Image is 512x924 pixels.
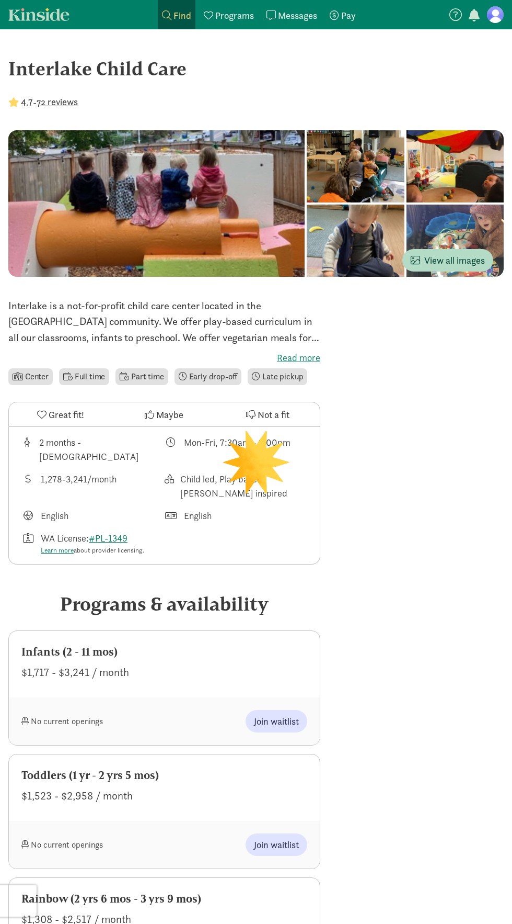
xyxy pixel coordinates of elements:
[184,509,212,523] div: English
[246,833,307,856] button: Join waitlist
[246,710,307,733] button: Join waitlist
[254,838,299,852] span: Join waitlist
[89,532,127,544] a: #PL-1349
[21,787,307,804] div: $1,523 - $2,958 / month
[9,402,112,426] button: Great fit!
[215,9,254,21] span: Programs
[21,710,165,733] div: No current openings
[8,298,320,345] p: Interlake is a not-for-profit child care center located in the [GEOGRAPHIC_DATA] community. We of...
[8,54,504,83] div: Interlake Child Care
[21,435,165,464] div: Age range for children that this provider cares for
[8,590,320,618] div: Programs & availability
[8,95,78,109] div: -
[180,472,308,500] div: Child led, Play based, [PERSON_NAME] inspired
[39,435,165,464] div: 2 months - [DEMOGRAPHIC_DATA]
[402,249,493,272] button: View all images
[41,531,144,556] div: WA License:
[21,531,165,556] div: License number
[258,408,289,422] span: Not a fit
[21,891,307,907] div: Rainbow (2 yrs 6 mos - 3 yrs 9 mos)
[112,402,216,426] button: Maybe
[278,9,317,21] span: Messages
[41,546,74,555] a: Learn more
[41,545,144,556] div: about provider licensing.
[174,368,242,385] li: Early drop-off
[21,644,307,660] div: Infants (2 - 11 mos)
[165,435,308,464] div: Class schedule
[184,435,290,464] div: Mon-Fri, 7:30am - 6:00pm
[21,833,165,856] div: No current openings
[41,472,117,500] div: 1,278-3,241/month
[21,664,307,681] div: $1,717 - $3,241 / month
[21,509,165,523] div: Languages taught
[8,352,320,364] label: Read more
[254,714,299,728] span: Join waitlist
[165,509,308,523] div: Languages spoken
[41,509,68,523] div: English
[165,472,308,500] div: This provider's education philosophy
[411,253,485,267] span: View all images
[37,95,78,109] button: 72 reviews
[341,9,356,21] span: Pay
[216,402,320,426] button: Not a fit
[156,408,183,422] span: Maybe
[115,368,168,385] li: Part time
[59,368,109,385] li: Full time
[49,408,84,422] span: Great fit!
[21,96,33,108] strong: 4.7
[21,472,165,500] div: Average tuition for this program
[21,767,307,784] div: Toddlers (1 yr - 2 yrs 5 mos)
[173,9,191,21] span: Find
[8,8,69,21] a: Kinside
[8,368,53,385] li: Center
[248,368,307,385] li: Late pickup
